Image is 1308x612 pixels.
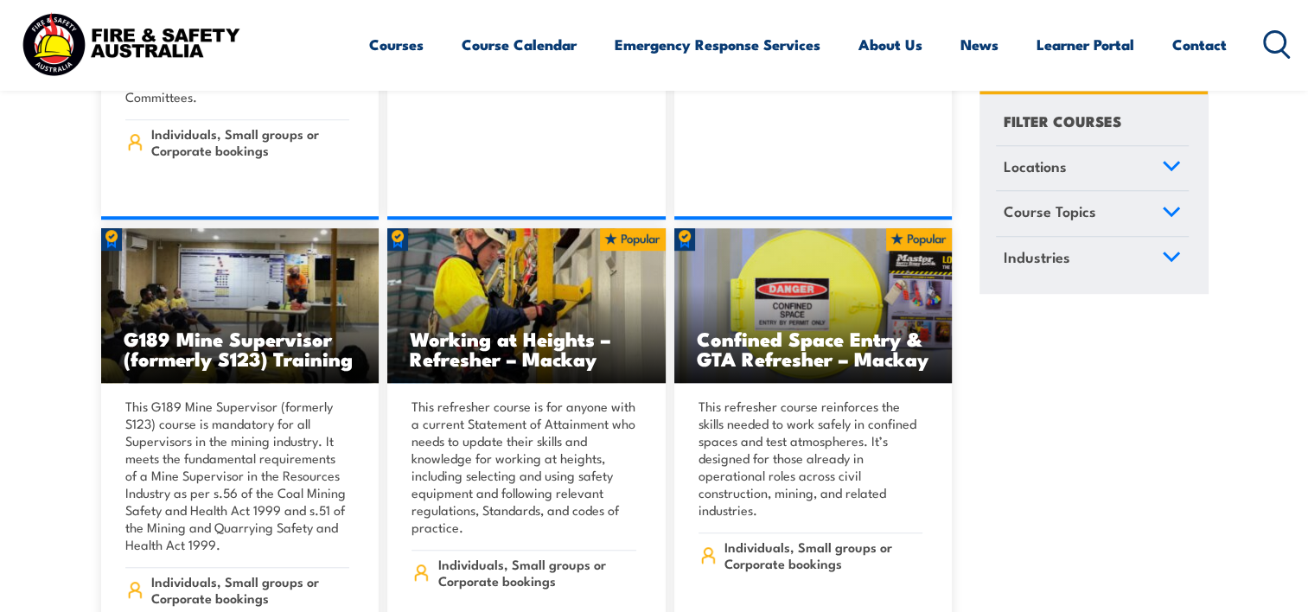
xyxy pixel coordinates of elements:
p: This refresher course reinforces the skills needed to work safely in confined spaces and test atm... [699,398,923,519]
h3: Working at Heights – Refresher – Mackay [410,328,643,368]
img: Standard 11 Generic Coal Mine Induction (Surface) TRAINING (1) [101,228,380,384]
a: Courses [369,22,424,67]
a: Confined Space Entry & GTA Refresher – Mackay [674,228,953,384]
img: Confined Space Entry [674,228,953,384]
a: Course Calendar [462,22,577,67]
a: Emergency Response Services [615,22,820,67]
h3: G189 Mine Supervisor (formerly S123) Training [124,328,357,368]
span: Locations [1004,155,1067,178]
a: About Us [858,22,922,67]
a: Learner Portal [1037,22,1134,67]
img: Work Safely at Heights Training (1) [387,228,666,384]
span: Course Topics [1004,201,1096,224]
a: News [960,22,999,67]
p: This G189 Mine Supervisor (formerly S123) course is mandatory for all Supervisors in the mining i... [125,398,350,553]
h3: Confined Space Entry & GTA Refresher – Mackay [697,328,930,368]
p: This refresher course is for anyone with a current Statement of Attainment who needs to update th... [412,398,636,536]
h4: FILTER COURSES [1004,109,1121,132]
span: Individuals, Small groups or Corporate bookings [438,556,636,589]
span: Individuals, Small groups or Corporate bookings [151,125,349,158]
span: Industries [1004,245,1070,269]
span: Individuals, Small groups or Corporate bookings [151,573,349,606]
a: Course Topics [996,192,1189,237]
span: Individuals, Small groups or Corporate bookings [724,539,922,571]
a: G189 Mine Supervisor (formerly S123) Training [101,228,380,384]
a: Industries [996,237,1189,282]
a: Contact [1172,22,1227,67]
a: Locations [996,146,1189,191]
a: Working at Heights – Refresher – Mackay [387,228,666,384]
